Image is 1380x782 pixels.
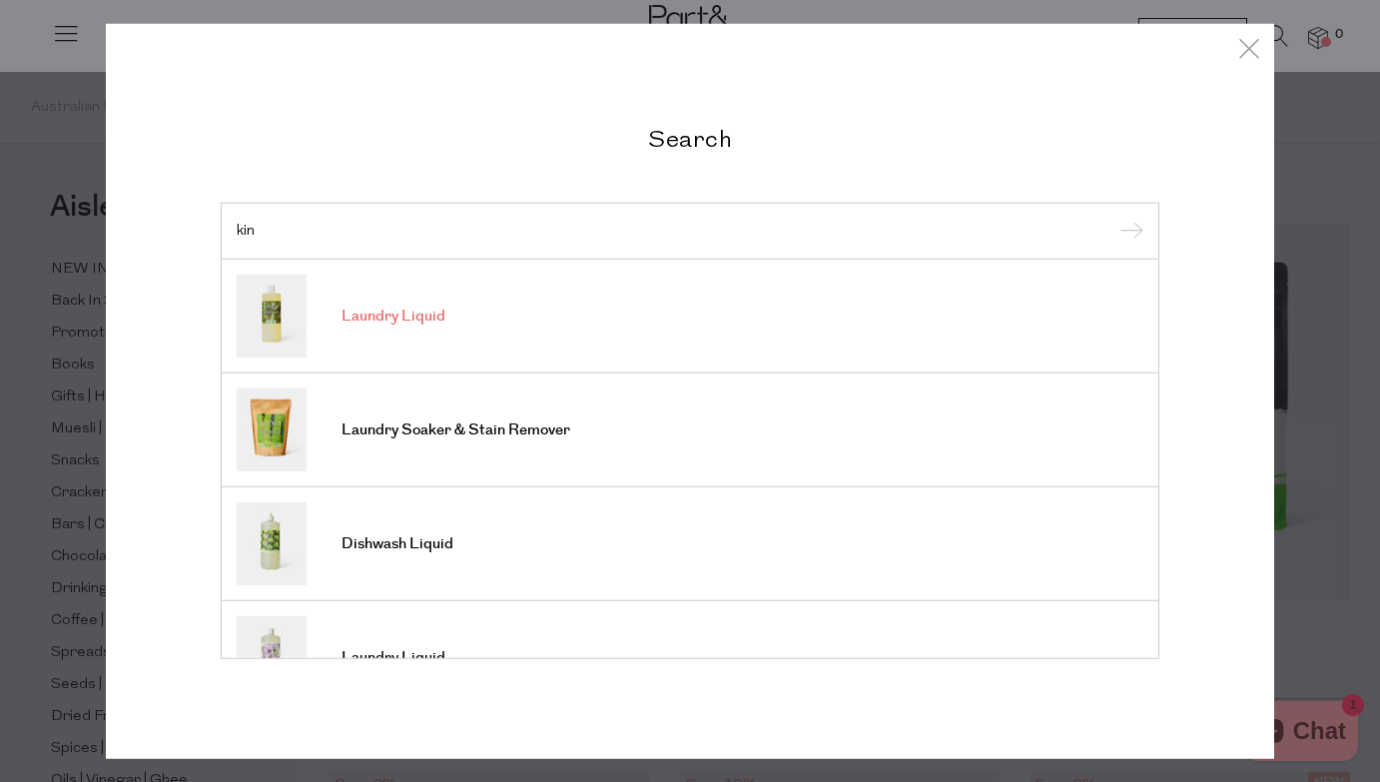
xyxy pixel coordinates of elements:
[342,534,453,554] span: Dishwash Liquid
[237,502,307,585] img: Dishwash Liquid
[237,616,1143,699] a: Laundry Liquid
[237,275,1143,358] a: Laundry Liquid
[221,123,1159,152] h2: Search
[237,389,307,471] img: Laundry Soaker & Stain Remover
[342,307,445,327] span: Laundry Liquid
[342,648,445,668] span: Laundry Liquid
[342,420,570,440] span: Laundry Soaker & Stain Remover
[237,275,307,358] img: Laundry Liquid
[237,502,1143,585] a: Dishwash Liquid
[237,223,1143,238] input: Search
[237,389,1143,471] a: Laundry Soaker & Stain Remover
[237,616,307,699] img: Laundry Liquid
